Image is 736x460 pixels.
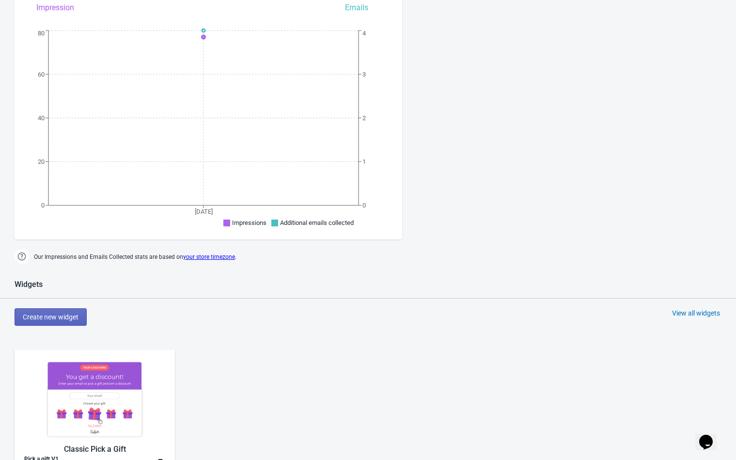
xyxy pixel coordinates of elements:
tspan: 0 [362,202,366,209]
div: Classic Pick a Gift [24,444,165,455]
tspan: 0 [41,202,45,209]
tspan: [DATE] [195,208,213,215]
tspan: 40 [38,114,45,122]
img: gift_game.jpg [24,360,165,439]
tspan: 80 [38,30,45,37]
span: Create new widget [23,313,78,321]
tspan: 2 [362,114,366,122]
div: View all widgets [672,308,720,318]
a: your store timezone [183,254,235,260]
button: Create new widget [15,308,87,326]
iframe: chat widget [695,421,726,450]
tspan: 60 [38,71,45,78]
tspan: 4 [362,30,366,37]
span: Impressions [232,219,266,226]
span: Additional emails collected [280,219,354,226]
tspan: 1 [362,158,366,165]
tspan: 20 [38,158,45,165]
span: Our Impressions and Emails Collected stats are based on . [34,249,236,265]
img: help.png [15,249,29,264]
tspan: 3 [362,71,366,78]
